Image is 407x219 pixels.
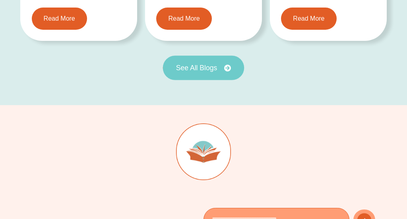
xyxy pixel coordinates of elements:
a: Read More [156,8,211,30]
span: Read More [168,15,200,22]
span: Read More [293,15,324,22]
a: Read More [32,8,87,30]
span: Read More [44,15,75,22]
a: Read More [281,8,336,30]
a: See All Blogs [163,56,244,80]
span: See All Blogs [176,64,217,71]
iframe: Chat Widget [367,181,407,219]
